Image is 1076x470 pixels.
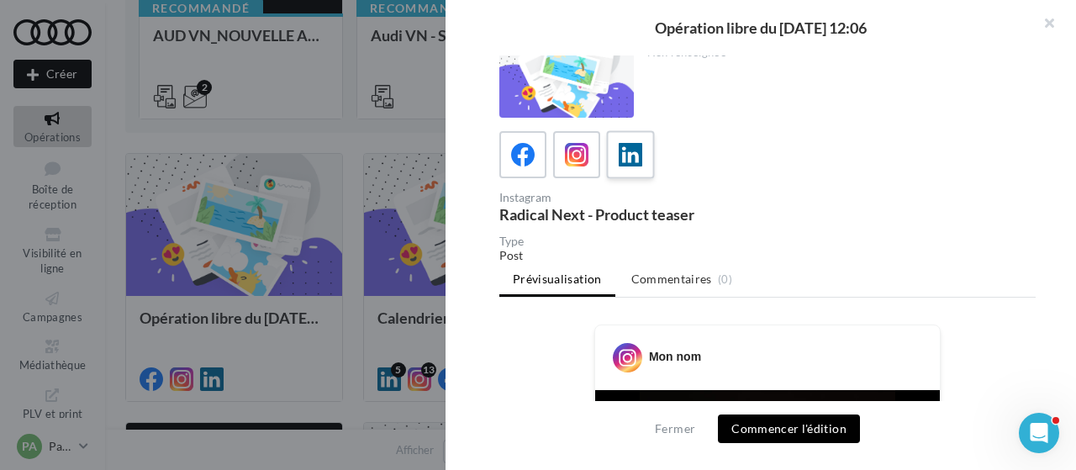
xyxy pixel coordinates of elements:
div: Post [499,247,1036,264]
span: (0) [718,272,732,286]
span: Commentaires [631,271,712,288]
div: Type [499,235,1036,247]
button: Commencer l'édition [718,415,860,443]
div: Opération libre du [DATE] 12:06 [472,20,1049,35]
button: Fermer [648,419,702,439]
div: Mon nom [649,348,701,365]
div: Radical Next - Product teaser [499,207,761,222]
div: Instagram [499,192,761,203]
iframe: Intercom live chat [1019,413,1059,453]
